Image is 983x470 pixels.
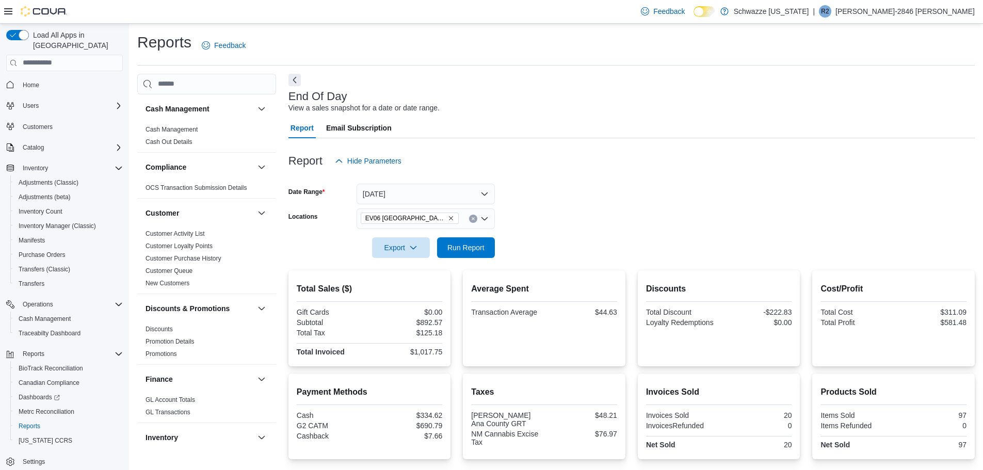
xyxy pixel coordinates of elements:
[19,315,71,323] span: Cash Management
[14,263,74,275] a: Transfers (Classic)
[10,361,127,376] button: BioTrack Reconciliation
[19,79,43,91] a: Home
[14,434,123,447] span: Washington CCRS
[23,300,53,309] span: Operations
[896,318,966,327] div: $581.48
[19,121,57,133] a: Customers
[137,323,276,364] div: Discounts & Promotions
[820,386,966,398] h2: Products Sold
[14,362,87,375] a: BioTrack Reconciliation
[721,411,792,419] div: 20
[297,422,367,430] div: G2 CATM
[10,248,127,262] button: Purchase Orders
[471,411,542,428] div: [PERSON_NAME] Ana County GRT
[146,267,192,274] a: Customer Queue
[146,104,253,114] button: Cash Management
[14,391,123,403] span: Dashboards
[14,420,44,432] a: Reports
[288,155,323,167] h3: Report
[14,176,123,189] span: Adjustments (Classic)
[820,318,891,327] div: Total Profit
[297,432,367,440] div: Cashback
[694,17,694,18] span: Dark Mode
[288,213,318,221] label: Locations
[288,90,347,103] h3: End Of Day
[347,156,401,166] span: Hide Parameters
[637,1,689,22] a: Feedback
[146,104,210,114] h3: Cash Management
[14,220,123,232] span: Inventory Manager (Classic)
[146,242,213,250] a: Customer Loyalty Points
[546,308,617,316] div: $44.63
[14,249,70,261] a: Purchase Orders
[146,337,195,346] span: Promotion Details
[14,362,123,375] span: BioTrack Reconciliation
[288,74,301,86] button: Next
[146,162,253,172] button: Compliance
[14,391,64,403] a: Dashboards
[146,350,177,358] a: Promotions
[146,254,221,263] span: Customer Purchase History
[146,125,198,134] span: Cash Management
[255,207,268,219] button: Customer
[19,251,66,259] span: Purchase Orders
[14,263,123,275] span: Transfers (Classic)
[146,267,192,275] span: Customer Queue
[10,233,127,248] button: Manifests
[146,432,178,443] h3: Inventory
[14,377,123,389] span: Canadian Compliance
[19,456,49,468] a: Settings
[10,433,127,448] button: [US_STATE] CCRS
[820,411,891,419] div: Items Sold
[365,213,446,223] span: EV06 [GEOGRAPHIC_DATA]
[19,348,123,360] span: Reports
[146,162,186,172] h3: Compliance
[23,123,53,131] span: Customers
[10,404,127,419] button: Metrc Reconciliation
[372,432,442,440] div: $7.66
[646,318,717,327] div: Loyalty Redemptions
[372,237,430,258] button: Export
[378,237,424,258] span: Export
[288,188,325,196] label: Date Range
[146,138,192,146] span: Cash Out Details
[146,350,177,358] span: Promotions
[146,374,173,384] h3: Finance
[19,141,123,154] span: Catalog
[297,386,443,398] h2: Payment Methods
[14,313,123,325] span: Cash Management
[297,308,367,316] div: Gift Cards
[146,396,195,404] span: GL Account Totals
[469,215,477,223] button: Clear input
[137,228,276,294] div: Customer
[10,390,127,404] a: Dashboards
[10,376,127,390] button: Canadian Compliance
[19,298,123,311] span: Operations
[19,222,96,230] span: Inventory Manager (Classic)
[357,184,495,204] button: [DATE]
[471,386,617,398] h2: Taxes
[146,280,189,287] a: New Customers
[137,32,191,53] h1: Reports
[146,184,247,191] a: OCS Transaction Submission Details
[835,5,975,18] p: [PERSON_NAME]-2846 [PERSON_NAME]
[14,420,123,432] span: Reports
[255,161,268,173] button: Compliance
[372,422,442,430] div: $690.79
[14,327,85,339] a: Traceabilty Dashboard
[896,411,966,419] div: 97
[646,411,717,419] div: Invoices Sold
[896,308,966,316] div: $311.09
[10,204,127,219] button: Inventory Count
[819,5,831,18] div: Rebecca-2846 Portillo
[146,409,190,416] a: GL Transactions
[820,441,850,449] strong: Net Sold
[14,220,100,232] a: Inventory Manager (Classic)
[721,318,792,327] div: $0.00
[14,176,83,189] a: Adjustments (Classic)
[14,191,123,203] span: Adjustments (beta)
[480,215,489,223] button: Open list of options
[23,164,48,172] span: Inventory
[10,190,127,204] button: Adjustments (beta)
[820,283,966,295] h2: Cost/Profit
